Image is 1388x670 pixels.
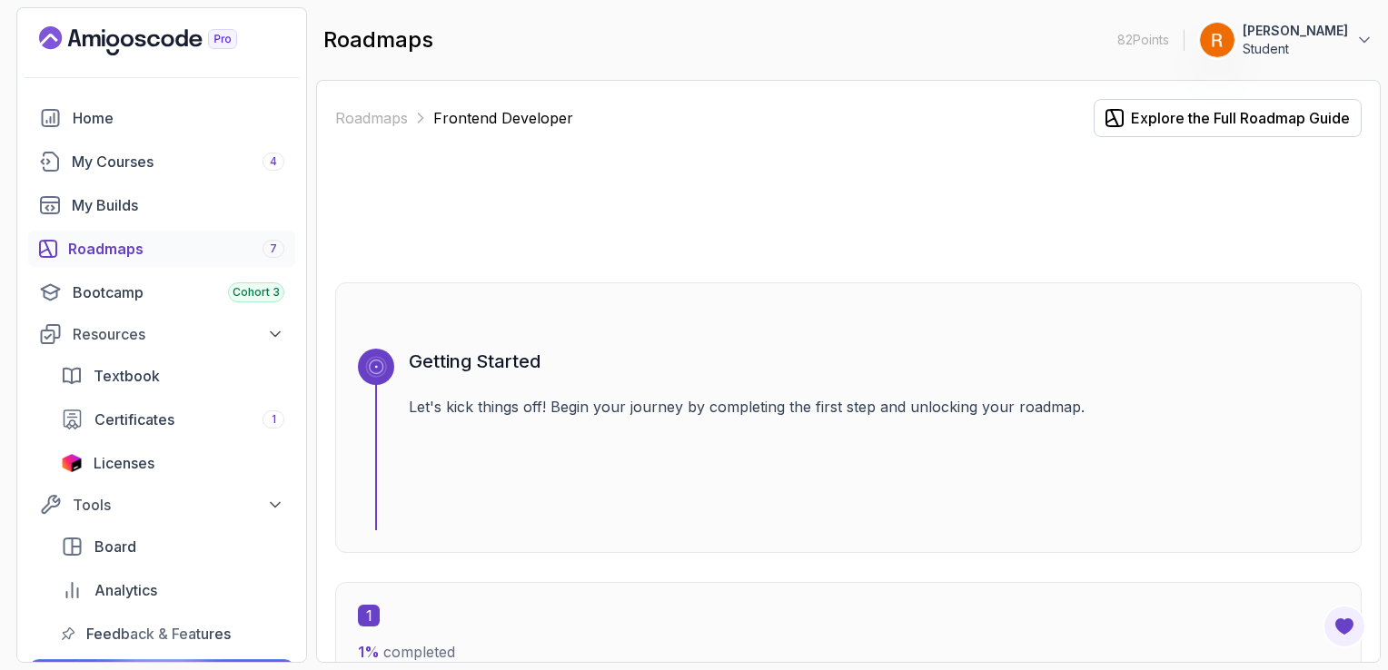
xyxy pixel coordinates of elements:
[433,107,573,129] p: Frontend Developer
[86,623,231,645] span: Feedback & Features
[72,151,284,172] div: My Courses
[1312,597,1370,652] iframe: chat widget
[28,187,295,223] a: builds
[50,358,295,394] a: textbook
[73,281,284,303] div: Bootcamp
[28,143,295,180] a: courses
[73,494,284,516] div: Tools
[272,412,276,427] span: 1
[1043,270,1370,588] iframe: chat widget
[1117,31,1169,49] p: 82 Points
[270,241,277,256] span: 7
[94,452,154,474] span: Licenses
[28,488,295,521] button: Tools
[1243,40,1348,58] p: Student
[335,107,408,129] a: Roadmaps
[28,231,295,267] a: roadmaps
[270,154,277,169] span: 4
[1131,107,1350,129] div: Explore the Full Roadmap Guide
[94,365,160,387] span: Textbook
[409,396,1339,418] p: Let's kick things off! Begin your journey by completing the first step and unlocking your roadmap.
[28,318,295,350] button: Resources
[323,25,433,54] h2: roadmaps
[94,536,136,557] span: Board
[1243,22,1348,40] p: [PERSON_NAME]
[61,454,83,472] img: jetbrains icon
[50,445,295,481] a: licenses
[1199,22,1373,58] button: user profile image[PERSON_NAME]Student
[409,349,1339,374] h3: Getting Started
[50,616,295,652] a: feedback
[73,323,284,345] div: Resources
[28,274,295,310] a: bootcamp
[50,528,295,565] a: board
[1094,99,1362,137] button: Explore the Full Roadmap Guide
[94,579,157,601] span: Analytics
[50,401,295,438] a: certificates
[94,409,174,430] span: Certificates
[358,605,380,626] span: 1
[39,26,279,55] a: Landing page
[358,643,455,661] span: completed
[1200,23,1234,57] img: user profile image
[68,238,284,260] div: Roadmaps
[72,194,284,216] div: My Builds
[358,643,380,661] span: 1 %
[28,100,295,136] a: home
[73,107,284,129] div: Home
[233,285,280,300] span: Cohort 3
[50,572,295,608] a: analytics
